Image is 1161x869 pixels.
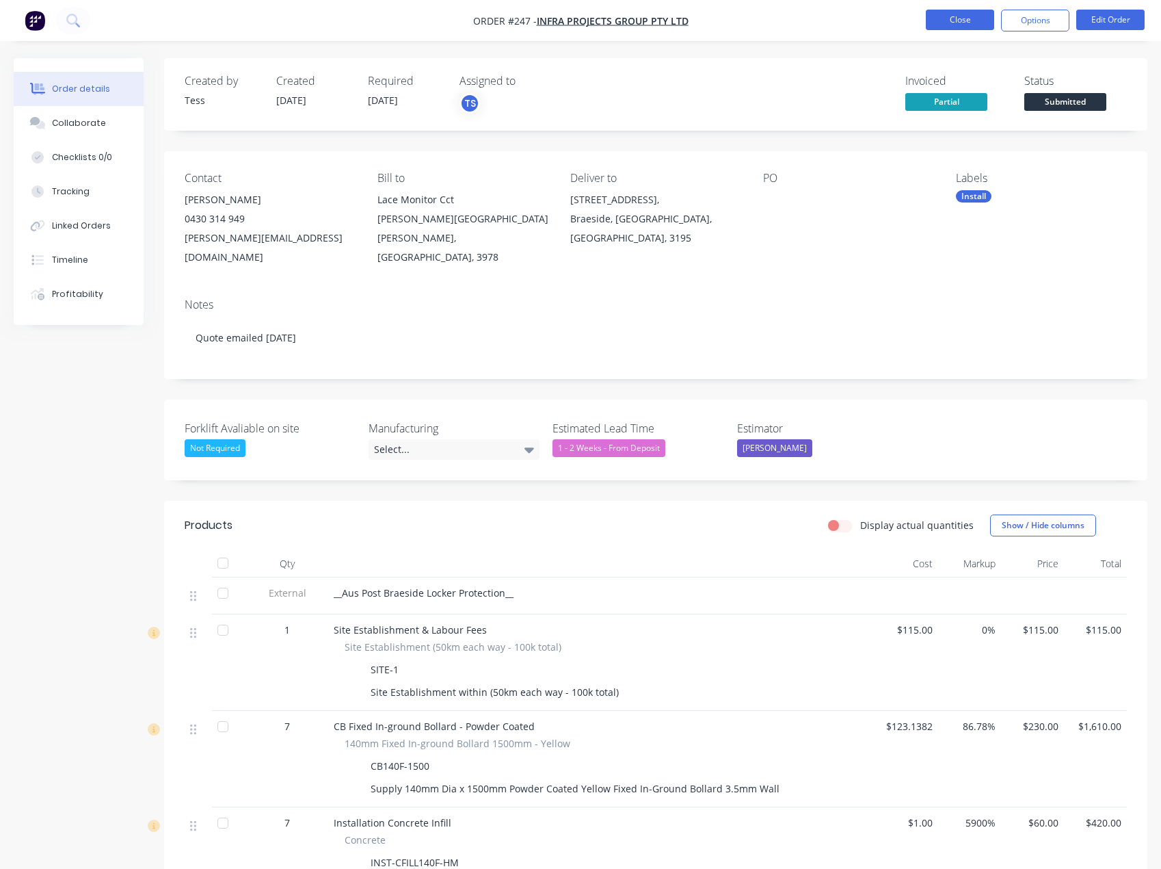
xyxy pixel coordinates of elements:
[185,517,232,534] div: Products
[944,719,996,734] span: 86.78%
[552,439,665,457] div: 1 - 2 Weeks - From Deposit
[284,816,290,830] span: 7
[905,93,987,110] span: Partial
[52,83,110,95] div: Order details
[246,550,328,578] div: Qty
[1024,75,1127,88] div: Status
[737,420,908,437] label: Estimator
[345,833,386,847] span: Concrete
[334,816,451,829] span: Installation Concrete Infill
[185,420,356,437] label: Forklift Avaliable on site
[185,172,356,185] div: Contact
[1069,816,1121,830] span: $420.00
[860,518,974,532] label: Display actual quantities
[14,106,144,140] button: Collaborate
[185,190,356,209] div: [PERSON_NAME]
[570,172,741,185] div: Deliver to
[252,586,323,600] span: External
[1006,816,1058,830] span: $60.00
[570,190,741,209] div: [STREET_ADDRESS],
[365,660,404,679] div: SITE-1
[52,151,112,164] div: Checklists 0/0
[1024,93,1106,110] span: Submitted
[345,736,570,751] span: 140mm Fixed In-ground Bollard 1500mm - Yellow
[473,14,537,27] span: Order #247 -
[185,209,356,229] div: 0430 314 949
[763,172,934,185] div: PO
[14,243,144,277] button: Timeline
[284,719,290,734] span: 7
[1006,719,1058,734] span: $230.00
[365,682,624,702] div: Site Establishment within (50km each way - 100k total)
[1076,10,1145,30] button: Edit Order
[956,190,991,203] div: Install
[537,14,689,27] a: Infra Projects Group Pty Ltd
[881,719,933,734] span: $123.1382
[377,209,548,267] div: [PERSON_NAME][GEOGRAPHIC_DATA][PERSON_NAME], [GEOGRAPHIC_DATA], 3978
[368,75,443,88] div: Required
[14,72,144,106] button: Order details
[345,640,561,654] span: Site Establishment (50km each way - 100k total)
[25,10,45,31] img: Factory
[185,229,356,267] div: [PERSON_NAME][EMAIL_ADDRESS][DOMAIN_NAME]
[334,623,487,636] span: Site Establishment & Labour Fees
[570,209,741,248] div: Braeside, [GEOGRAPHIC_DATA], [GEOGRAPHIC_DATA], 3195
[377,190,548,267] div: Lace Monitor Cct[PERSON_NAME][GEOGRAPHIC_DATA][PERSON_NAME], [GEOGRAPHIC_DATA], 3978
[1001,10,1069,31] button: Options
[276,75,351,88] div: Created
[570,190,741,248] div: [STREET_ADDRESS],Braeside, [GEOGRAPHIC_DATA], [GEOGRAPHIC_DATA], 3195
[284,623,290,637] span: 1
[52,117,106,129] div: Collaborate
[52,220,111,232] div: Linked Orders
[334,720,535,733] span: CB Fixed In-ground Bollard - Powder Coated
[52,254,88,266] div: Timeline
[14,174,144,209] button: Tracking
[944,623,996,637] span: 0%
[459,75,596,88] div: Assigned to
[276,94,306,107] span: [DATE]
[990,515,1096,536] button: Show / Hide columns
[737,439,812,457] div: [PERSON_NAME]
[14,140,144,174] button: Checklists 0/0
[369,439,539,460] div: Select...
[1001,550,1064,578] div: Price
[377,190,548,209] div: Lace Monitor Cct
[52,185,90,198] div: Tracking
[368,94,398,107] span: [DATE]
[1006,623,1058,637] span: $115.00
[185,190,356,267] div: [PERSON_NAME]0430 314 949[PERSON_NAME][EMAIL_ADDRESS][DOMAIN_NAME]
[552,420,723,437] label: Estimated Lead Time
[881,816,933,830] span: $1.00
[938,550,1001,578] div: Markup
[365,779,785,799] div: Supply 140mm Dia x 1500mm Powder Coated Yellow Fixed In-Ground Bollard 3.5mm Wall
[185,439,245,457] div: Not Required
[881,623,933,637] span: $115.00
[369,420,539,437] label: Manufacturing
[377,172,548,185] div: Bill to
[365,756,435,776] div: CB140F-1500
[334,586,513,599] span: __Aus Post Braeside Locker Protection__
[1069,719,1121,734] span: $1,610.00
[185,75,260,88] div: Created by
[52,288,103,300] div: Profitability
[185,298,1127,311] div: Notes
[1069,623,1121,637] span: $115.00
[459,93,480,114] button: TS
[1064,550,1127,578] div: Total
[185,317,1127,359] div: Quote emailed [DATE]
[875,550,938,578] div: Cost
[14,209,144,243] button: Linked Orders
[185,93,260,107] div: Tess
[944,816,996,830] span: 5900%
[926,10,994,30] button: Close
[1024,93,1106,114] button: Submitted
[14,277,144,311] button: Profitability
[905,75,1008,88] div: Invoiced
[956,172,1127,185] div: Labels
